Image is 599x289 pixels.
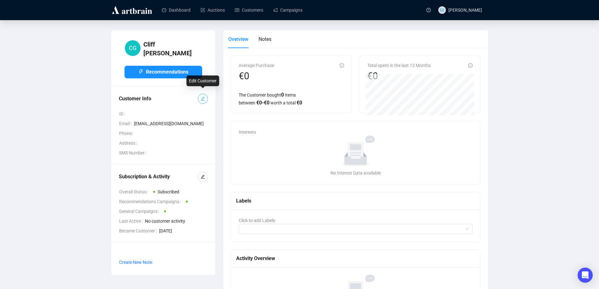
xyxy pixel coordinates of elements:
span: € 0 [297,100,302,106]
span: No customer activity [145,218,208,225]
span: Subscribed [158,189,179,194]
span: SMS Number [119,149,149,156]
span: edit [201,175,205,179]
span: info-circle [340,63,344,68]
span: Recommendations [146,68,188,76]
div: The Customer bought Items between worth a total [239,91,344,107]
div: No Interest Data available [241,170,470,176]
span: GI [440,7,444,14]
a: Auctions [201,2,225,18]
span: ID [119,110,127,117]
div: Subscription & Activity [119,173,198,181]
a: Dashboard [162,2,191,18]
span: thunderbolt [138,69,143,74]
span: Last Active [119,218,145,225]
span: Average Purchase [239,63,274,68]
a: Customers [235,2,263,18]
span: Address [119,140,139,147]
div: Open Intercom Messenger [578,268,593,283]
span: General Campaigns [119,208,162,215]
div: Labels [236,197,475,205]
h4: Cliff [PERSON_NAME] [143,40,202,58]
span: Email [119,120,134,127]
span: Overall Status [119,188,151,195]
span: Notes [258,36,271,42]
div: €0 [367,70,431,82]
a: Campaigns [273,2,302,18]
button: Recommendations [125,66,202,78]
span: CG [129,44,136,53]
span: question-circle [426,8,431,12]
button: Create New Note [119,257,153,267]
img: logo [111,5,153,15]
span: Phone [119,130,136,137]
div: Customer Info [119,95,198,103]
span: € 0 - € 0 [256,100,269,106]
span: Recommendations Campaigns [119,198,183,205]
span: 0 [281,92,284,98]
div: €0 [239,70,274,82]
span: Click to add Labels [239,218,275,223]
span: Total spent in the last 12 Months [367,63,431,68]
div: Activity Overview [236,254,475,262]
div: Edit Customer [186,75,219,86]
span: Create New Note [119,260,152,265]
span: info-circle [468,63,473,68]
span: Interests [239,130,256,135]
span: Overview [228,36,248,42]
span: [EMAIL_ADDRESS][DOMAIN_NAME] [134,120,208,127]
span: edit [201,97,205,101]
span: [DATE] [159,227,208,234]
span: [PERSON_NAME] [448,8,482,13]
span: Became Customer [119,227,159,234]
